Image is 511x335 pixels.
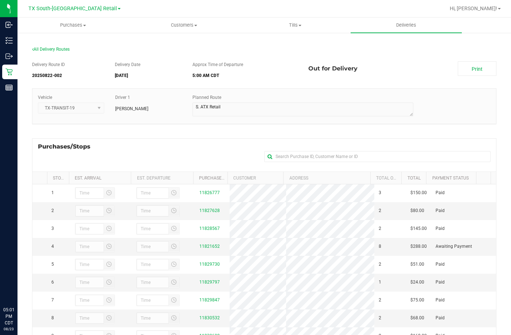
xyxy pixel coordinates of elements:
span: Paid [436,261,445,268]
label: Driver 1 [115,94,130,101]
span: $75.00 [410,297,424,304]
inline-svg: Retail [5,68,13,76]
span: Paid [436,189,445,196]
span: 8 [51,315,54,321]
span: TX South-[GEOGRAPHIC_DATA] Retail [28,5,117,12]
span: $51.00 [410,261,424,268]
span: All Delivery Routes [32,47,70,52]
span: Purchases [18,22,128,28]
th: Est. Departure [131,172,193,184]
span: 2 [379,315,381,321]
span: 5 [51,261,54,268]
a: Customers [129,18,240,33]
label: Delivery Date [115,61,140,68]
a: Stop # [53,176,67,181]
span: $80.00 [410,207,424,214]
p: 08/23 [3,326,14,332]
a: Total [407,176,421,181]
label: Planned Route [192,94,221,101]
span: $68.00 [410,315,424,321]
a: Purchase ID [199,176,227,181]
span: Paid [436,297,445,304]
strong: 20250822-002 [32,73,62,78]
h5: [DATE] [115,73,181,78]
span: 1 [51,189,54,196]
label: Vehicle [38,94,52,101]
span: Out for Delivery [308,61,358,76]
th: Address [283,172,370,184]
p: 05:01 PM CDT [3,307,14,326]
a: 11830532 [199,315,220,320]
span: Purchases/Stops [38,142,98,151]
a: 11821652 [199,244,220,249]
span: Paid [436,225,445,232]
span: Hi, [PERSON_NAME]! [450,5,497,11]
th: Customer [227,172,284,184]
a: 11829730 [199,262,220,267]
a: 11827628 [199,208,220,213]
inline-svg: Outbound [5,53,13,60]
span: Paid [436,207,445,214]
span: 2 [379,261,381,268]
a: Purchases [17,18,129,33]
iframe: Resource center [7,277,29,299]
a: Print Manifest [458,61,496,76]
span: $150.00 [410,189,427,196]
h5: 5:00 AM CDT [192,73,298,78]
label: Delivery Route ID [32,61,65,68]
span: 4 [51,243,54,250]
a: 11826777 [199,190,220,195]
inline-svg: Inventory [5,37,13,44]
span: Paid [436,279,445,286]
span: 7 [51,297,54,304]
span: 1 [379,279,381,286]
a: 11828567 [199,226,220,231]
span: Awaiting Payment [436,243,472,250]
span: $24.00 [410,279,424,286]
span: 2 [379,207,381,214]
label: Approx Time of Departure [192,61,243,68]
span: [PERSON_NAME] [115,105,148,112]
input: Search Purchase ID, Customer Name or ID [264,151,491,162]
span: 2 [51,207,54,214]
a: 11829847 [199,297,220,303]
a: Deliveries [351,18,462,33]
inline-svg: Inbound [5,21,13,28]
span: 3 [51,225,54,232]
span: Deliveries [386,22,426,28]
a: 11829797 [199,280,220,285]
a: Payment Status [432,176,469,181]
span: $288.00 [410,243,427,250]
span: 8 [379,243,381,250]
span: 3 [379,189,381,196]
span: $145.00 [410,225,427,232]
iframe: Resource center unread badge [22,276,30,284]
span: Paid [436,315,445,321]
a: Est. Arrival [75,176,101,181]
span: 2 [379,225,381,232]
span: 6 [51,279,54,286]
span: Customers [129,22,239,28]
a: Tills [239,18,351,33]
span: 2 [379,297,381,304]
span: Tills [240,22,350,28]
inline-svg: Reports [5,84,13,91]
th: Total Order Lines [370,172,401,184]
